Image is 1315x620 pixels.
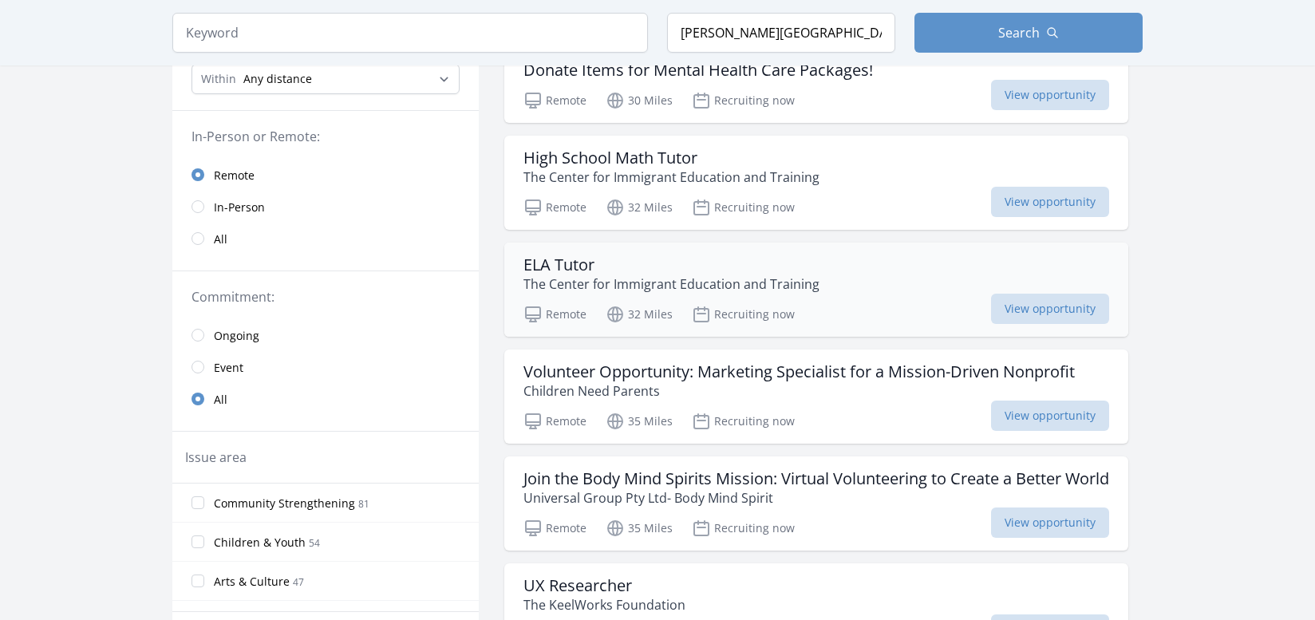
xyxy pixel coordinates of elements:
p: Recruiting now [692,412,795,431]
span: Arts & Culture [214,574,290,590]
span: Search [998,23,1040,42]
a: Ongoing [172,319,479,351]
a: Volunteer Opportunity: Marketing Specialist for a Mission-Driven Nonprofit Children Need Parents ... [504,349,1128,444]
p: The Center for Immigrant Education and Training [523,168,819,187]
a: ELA Tutor The Center for Immigrant Education and Training Remote 32 Miles Recruiting now View opp... [504,243,1128,337]
span: View opportunity [991,294,1109,324]
h3: ELA Tutor [523,255,819,274]
button: Search [914,13,1143,53]
a: High School Math Tutor The Center for Immigrant Education and Training Remote 32 Miles Recruiting... [504,136,1128,230]
span: 47 [293,575,304,589]
span: Community Strengthening [214,496,355,511]
span: 54 [309,536,320,550]
a: In-Person [172,191,479,223]
input: Arts & Culture 47 [192,575,204,587]
p: Remote [523,412,586,431]
a: Join the Body Mind Spirits Mission: Virtual Volunteering to Create a Better World Universal Group... [504,456,1128,551]
p: 32 Miles [606,198,673,217]
a: Event [172,351,479,383]
span: In-Person [214,199,265,215]
span: Children & Youth [214,535,306,551]
p: Recruiting now [692,305,795,324]
span: Remote [214,168,255,184]
p: Remote [523,305,586,324]
p: Universal Group Pty Ltd- Body Mind Spirit [523,488,1109,507]
p: 32 Miles [606,305,673,324]
a: All [172,383,479,415]
span: All [214,231,227,247]
a: Donate Items for Mental Health Care Packages! Remote 30 Miles Recruiting now View opportunity [504,48,1128,123]
h3: Volunteer Opportunity: Marketing Specialist for a Mission-Driven Nonprofit [523,362,1075,381]
input: Location [667,13,895,53]
p: 35 Miles [606,519,673,538]
p: Remote [523,198,586,217]
p: Children Need Parents [523,381,1075,401]
input: Community Strengthening 81 [192,496,204,509]
h3: Donate Items for Mental Health Care Packages! [523,61,873,80]
legend: Issue area [185,448,247,467]
span: View opportunity [991,401,1109,431]
span: View opportunity [991,187,1109,217]
a: Remote [172,159,479,191]
h3: Join the Body Mind Spirits Mission: Virtual Volunteering to Create a Better World [523,469,1109,488]
p: Remote [523,91,586,110]
span: 81 [358,497,369,511]
p: The Center for Immigrant Education and Training [523,274,819,294]
span: View opportunity [991,80,1109,110]
a: All [172,223,479,255]
input: Children & Youth 54 [192,535,204,548]
span: All [214,392,227,408]
p: Recruiting now [692,91,795,110]
p: Recruiting now [692,198,795,217]
input: Keyword [172,13,648,53]
p: 35 Miles [606,412,673,431]
legend: In-Person or Remote: [192,127,460,146]
legend: Commitment: [192,287,460,306]
h3: UX Researcher [523,576,685,595]
select: Search Radius [192,64,460,94]
span: Ongoing [214,328,259,344]
span: View opportunity [991,507,1109,538]
h3: High School Math Tutor [523,148,819,168]
p: The KeelWorks Foundation [523,595,685,614]
span: Event [214,360,243,376]
p: 30 Miles [606,91,673,110]
p: Recruiting now [692,519,795,538]
p: Remote [523,519,586,538]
